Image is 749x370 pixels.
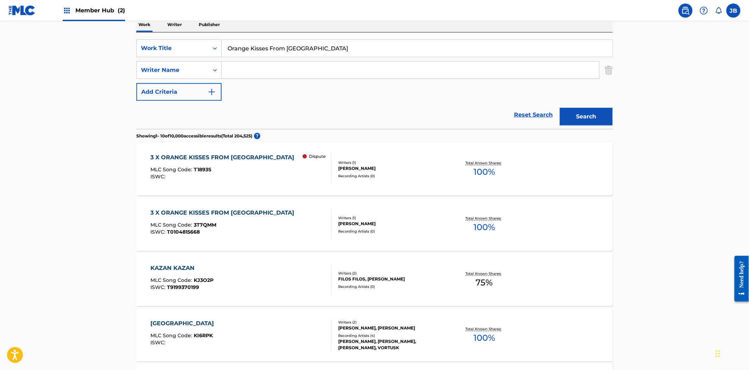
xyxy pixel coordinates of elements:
span: MLC Song Code : [151,222,194,228]
span: T1893S [194,166,212,173]
span: 100 % [473,221,495,234]
div: FILOS FILOS, [PERSON_NAME] [338,276,445,282]
div: Writers ( 1 ) [338,160,445,165]
span: KJ3O2P [194,277,214,283]
p: Total Known Shares: [465,326,503,332]
span: ISWC : [151,339,167,346]
span: T9199370199 [167,284,199,290]
iframe: Resource Center [729,251,749,307]
p: Work [136,17,153,32]
span: ? [254,133,260,139]
a: [GEOGRAPHIC_DATA]MLC Song Code:KI6RPKISWC:Writers (2)[PERSON_NAME], [PERSON_NAME]Recording Artist... [136,309,613,362]
p: Total Known Shares: [465,160,503,166]
div: KAZAN KAZAN [151,264,214,272]
div: Writers ( 2 ) [338,271,445,276]
div: User Menu [726,4,741,18]
span: 3T7QMM [194,222,217,228]
span: Member Hub [75,6,125,14]
span: MLC Song Code : [151,277,194,283]
div: [PERSON_NAME], [PERSON_NAME] [338,325,445,331]
a: Reset Search [510,107,556,123]
button: Search [560,108,613,125]
div: [GEOGRAPHIC_DATA] [151,319,218,328]
a: Public Search [679,4,693,18]
span: 75 % [476,276,493,289]
div: 3 X ORANGE KISSES FROM [GEOGRAPHIC_DATA] [151,153,298,162]
div: Writer Name [141,66,204,74]
img: 9d2ae6d4665cec9f34b9.svg [208,88,216,96]
span: KI6RPK [194,332,213,339]
div: 3 X ORANGE KISSES FROM [GEOGRAPHIC_DATA] [151,209,298,217]
p: Total Known Shares: [465,216,503,221]
img: help [700,6,708,15]
div: Recording Artists ( 0 ) [338,229,445,234]
span: ISWC : [151,284,167,290]
p: Dispute [309,153,326,160]
span: ISWC : [151,173,167,180]
form: Search Form [136,39,613,129]
button: Add Criteria [136,83,222,101]
span: 100 % [473,166,495,178]
span: MLC Song Code : [151,332,194,339]
div: Recording Artists ( 0 ) [338,284,445,289]
span: T0104815668 [167,229,200,235]
img: Top Rightsholders [63,6,71,15]
div: Recording Artists ( 4 ) [338,333,445,338]
span: 100 % [473,332,495,344]
p: Total Known Shares: [465,271,503,276]
img: MLC Logo [8,5,36,16]
div: [PERSON_NAME] [338,165,445,172]
p: Showing 1 - 10 of 10,000 accessible results (Total 204,525 ) [136,133,252,139]
a: KAZAN KAZANMLC Song Code:KJ3O2PISWC:T9199370199Writers (2)FILOS FILOS, [PERSON_NAME]Recording Art... [136,253,613,306]
div: Writers ( 2 ) [338,320,445,325]
a: 3 X ORANGE KISSES FROM [GEOGRAPHIC_DATA]MLC Song Code:T1893SISWC: DisputeWriters (1)[PERSON_NAME]... [136,143,613,196]
a: 3 X ORANGE KISSES FROM [GEOGRAPHIC_DATA]MLC Song Code:3T7QMMISWC:T0104815668Writers (1)[PERSON_NA... [136,198,613,251]
div: Recording Artists ( 0 ) [338,173,445,179]
p: Writer [165,17,184,32]
span: (2) [118,7,125,14]
div: [PERSON_NAME], [PERSON_NAME], [PERSON_NAME], VORTUSK [338,338,445,351]
span: MLC Song Code : [151,166,194,173]
div: Help [697,4,711,18]
div: Notifications [715,7,722,14]
img: Delete Criterion [605,61,613,79]
p: Publisher [197,17,222,32]
iframe: Chat Widget [714,336,749,370]
div: [PERSON_NAME] [338,221,445,227]
div: Drag [716,343,720,364]
div: Work Title [141,44,204,53]
div: Writers ( 1 ) [338,215,445,221]
img: search [681,6,690,15]
span: ISWC : [151,229,167,235]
